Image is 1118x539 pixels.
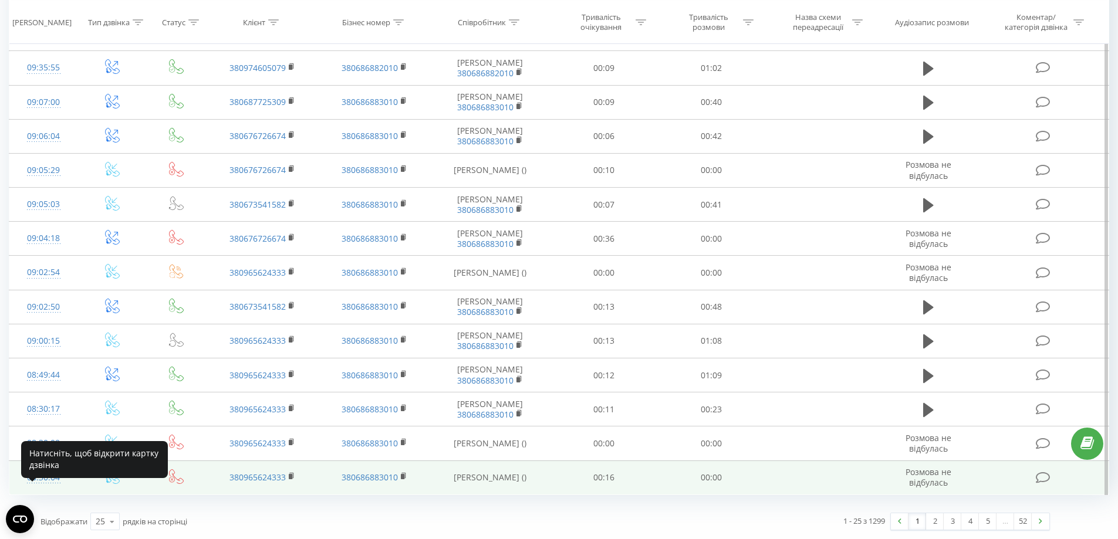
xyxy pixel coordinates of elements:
[430,426,550,460] td: [PERSON_NAME] ()
[658,51,765,85] td: 01:02
[21,441,168,478] div: Натисніть, щоб відкрити картку дзвінка
[658,460,765,494] td: 00:00
[21,364,66,387] div: 08:49:44
[786,12,849,32] div: Назва схеми переадресації
[342,130,398,141] a: 380686883010
[457,409,514,420] a: 380686883010
[550,188,658,222] td: 00:07
[21,296,66,318] div: 09:02:50
[550,324,658,358] td: 00:13
[21,432,66,455] div: 08:30:09
[229,335,286,346] a: 380965624333
[229,199,286,210] a: 380673541582
[21,261,66,284] div: 09:02:54
[88,17,130,27] div: Тип дзвінка
[550,460,658,494] td: 00:16
[21,227,66,250] div: 09:04:18
[550,51,658,85] td: 00:09
[430,460,550,494] td: [PERSON_NAME] ()
[677,12,740,32] div: Тривалість розмови
[342,164,398,175] a: 380686883010
[243,17,265,27] div: Клієнт
[342,96,398,107] a: 380686883010
[229,130,286,141] a: 380676726674
[229,301,286,312] a: 380673541582
[457,238,514,249] a: 380686883010
[12,17,72,27] div: [PERSON_NAME]
[342,267,398,278] a: 380686883010
[550,392,658,426] td: 00:11
[997,513,1014,530] div: …
[430,290,550,324] td: [PERSON_NAME]
[895,17,969,27] div: Аудіозапис розмови
[229,438,286,449] a: 380965624333
[550,256,658,290] td: 00:00
[457,67,514,79] a: 380686882010
[430,51,550,85] td: [PERSON_NAME]
[430,358,550,392] td: [PERSON_NAME]
[229,267,286,278] a: 380965624333
[658,290,765,324] td: 00:48
[6,505,34,533] button: Open CMP widget
[961,513,979,530] a: 4
[342,62,398,73] a: 380686882010
[457,33,514,45] a: 380686883010
[550,222,658,256] td: 00:36
[570,12,633,32] div: Тривалість очікування
[229,62,286,73] a: 380974605079
[457,101,514,113] a: 380686883010
[658,222,765,256] td: 00:00
[550,290,658,324] td: 00:13
[430,324,550,358] td: [PERSON_NAME]
[21,91,66,114] div: 09:07:00
[229,369,286,381] a: 380965624333
[430,153,550,187] td: [PERSON_NAME] ()
[21,159,66,182] div: 09:05:29
[123,516,187,527] span: рядків на сторінці
[342,199,398,210] a: 380686883010
[658,324,765,358] td: 01:08
[342,404,398,415] a: 380686883010
[550,85,658,119] td: 00:09
[658,85,765,119] td: 00:40
[342,233,398,244] a: 380686883010
[162,17,185,27] div: Статус
[906,159,951,181] span: Розмова не відбулась
[658,256,765,290] td: 00:00
[926,513,944,530] a: 2
[21,56,66,79] div: 09:35:55
[658,153,765,187] td: 00:00
[944,513,961,530] a: 3
[229,233,286,244] a: 380676726674
[906,228,951,249] span: Розмова не відбулась
[430,392,550,426] td: [PERSON_NAME]
[908,513,926,530] a: 1
[342,438,398,449] a: 380686883010
[430,222,550,256] td: [PERSON_NAME]
[658,426,765,460] td: 00:00
[21,125,66,148] div: 09:06:04
[229,164,286,175] a: 380676726674
[1014,513,1032,530] a: 52
[229,472,286,483] a: 380965624333
[457,306,514,317] a: 380686883010
[658,119,765,153] td: 00:42
[430,85,550,119] td: [PERSON_NAME]
[906,262,951,283] span: Розмова не відбулась
[906,432,951,454] span: Розмова не відбулась
[1002,12,1070,32] div: Коментар/категорія дзвінка
[430,119,550,153] td: [PERSON_NAME]
[457,375,514,386] a: 380686883010
[457,204,514,215] a: 380686883010
[40,516,87,527] span: Відображати
[550,153,658,187] td: 00:10
[96,516,105,527] div: 25
[658,358,765,392] td: 01:09
[658,392,765,426] td: 00:23
[342,17,390,27] div: Бізнес номер
[342,301,398,312] a: 380686883010
[550,358,658,392] td: 00:12
[658,188,765,222] td: 00:41
[458,17,506,27] div: Співробітник
[906,466,951,488] span: Розмова не відбулась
